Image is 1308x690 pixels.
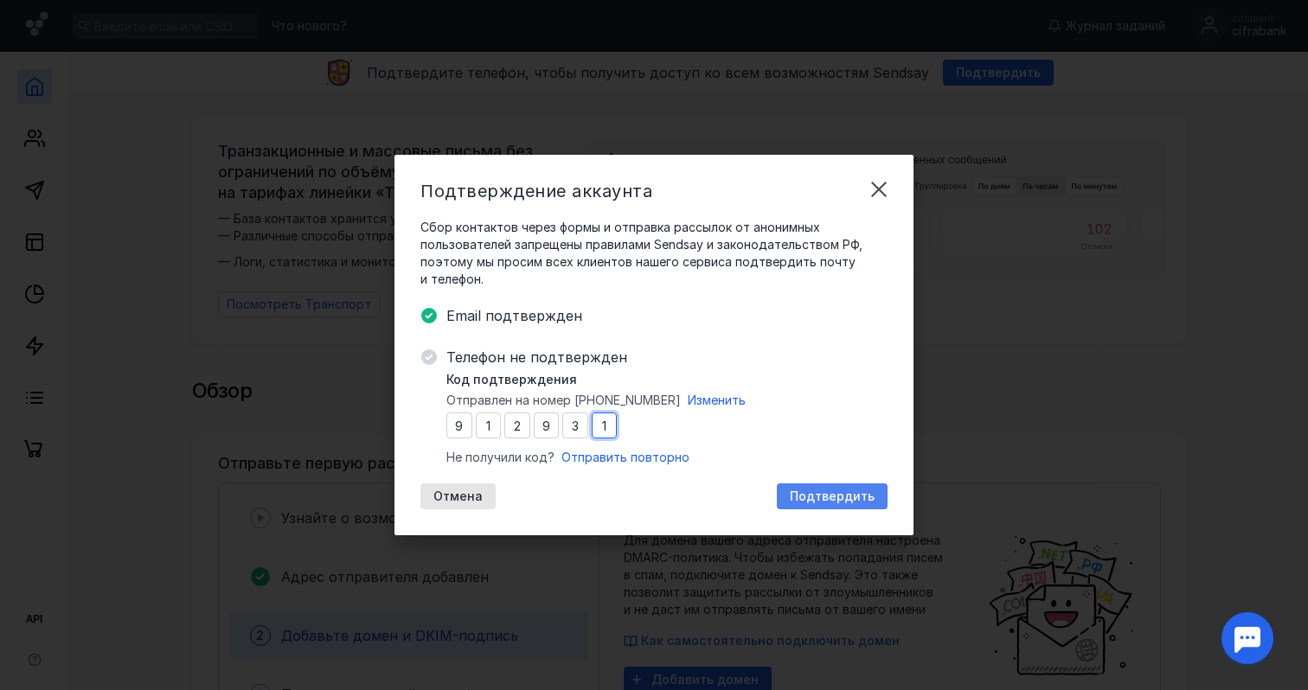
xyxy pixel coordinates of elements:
input: 0 [562,412,588,438]
input: 0 [534,412,560,438]
span: Изменить [688,393,746,407]
span: Сбор контактов через формы и отправка рассылок от анонимных пользователей запрещены правилами Sen... [420,219,888,288]
button: Подтвердить [777,483,888,509]
button: Отправить повторно [561,449,689,466]
input: 0 [592,412,618,438]
span: Отправить повторно [561,450,689,464]
span: Не получили код? [446,449,555,466]
span: Отправлен на номер [PHONE_NUMBER] [446,392,681,409]
input: 0 [476,412,502,438]
span: Код подтверждения [446,371,577,388]
span: Телефон не подтвержден [446,347,888,367]
button: Изменить [688,392,746,409]
input: 0 [446,412,472,438]
input: 0 [504,412,530,438]
span: Отмена [433,489,483,504]
span: Подтверждение аккаунта [420,181,652,201]
span: Подтвердить [790,489,875,504]
button: Отмена [420,483,496,509]
span: Email подтвержден [446,305,888,326]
